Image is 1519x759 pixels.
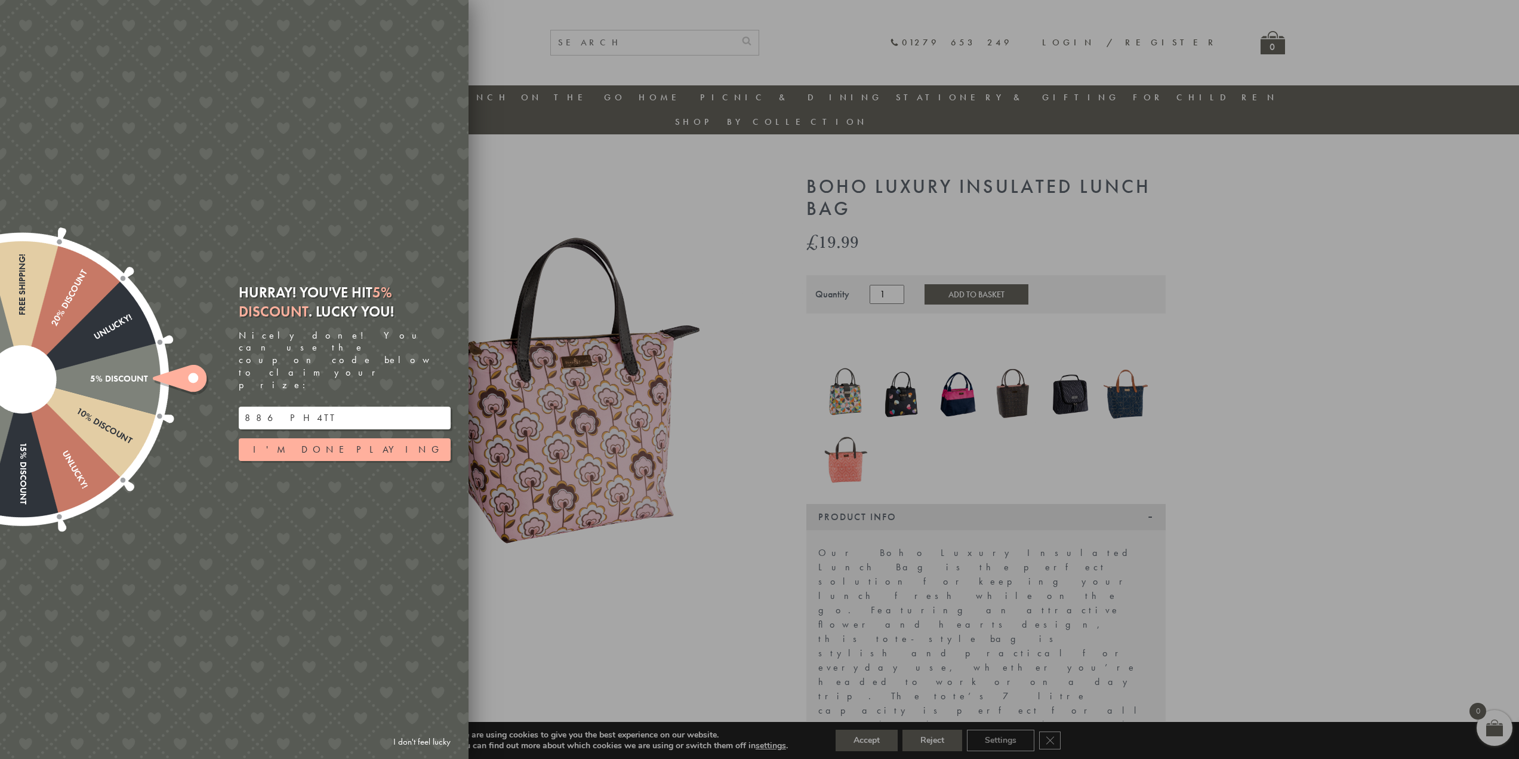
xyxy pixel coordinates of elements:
[239,330,451,392] div: Nicely done! You can use the coupon code below to claim your prize:
[17,380,27,505] div: 15% Discount
[18,268,90,382] div: 20% Discount
[239,438,451,461] button: I'm done playing
[20,312,133,384] div: Unlucky!
[17,254,27,380] div: Free shipping!
[23,374,148,385] div: 5% Discount
[387,731,457,753] a: I don't feel lucky
[239,283,392,320] em: 5% Discount
[239,283,451,320] div: Hurray! You've hit . Lucky you!
[20,375,133,447] div: 10% Discount
[239,407,451,429] input: Your email
[18,377,90,490] div: Unlucky!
